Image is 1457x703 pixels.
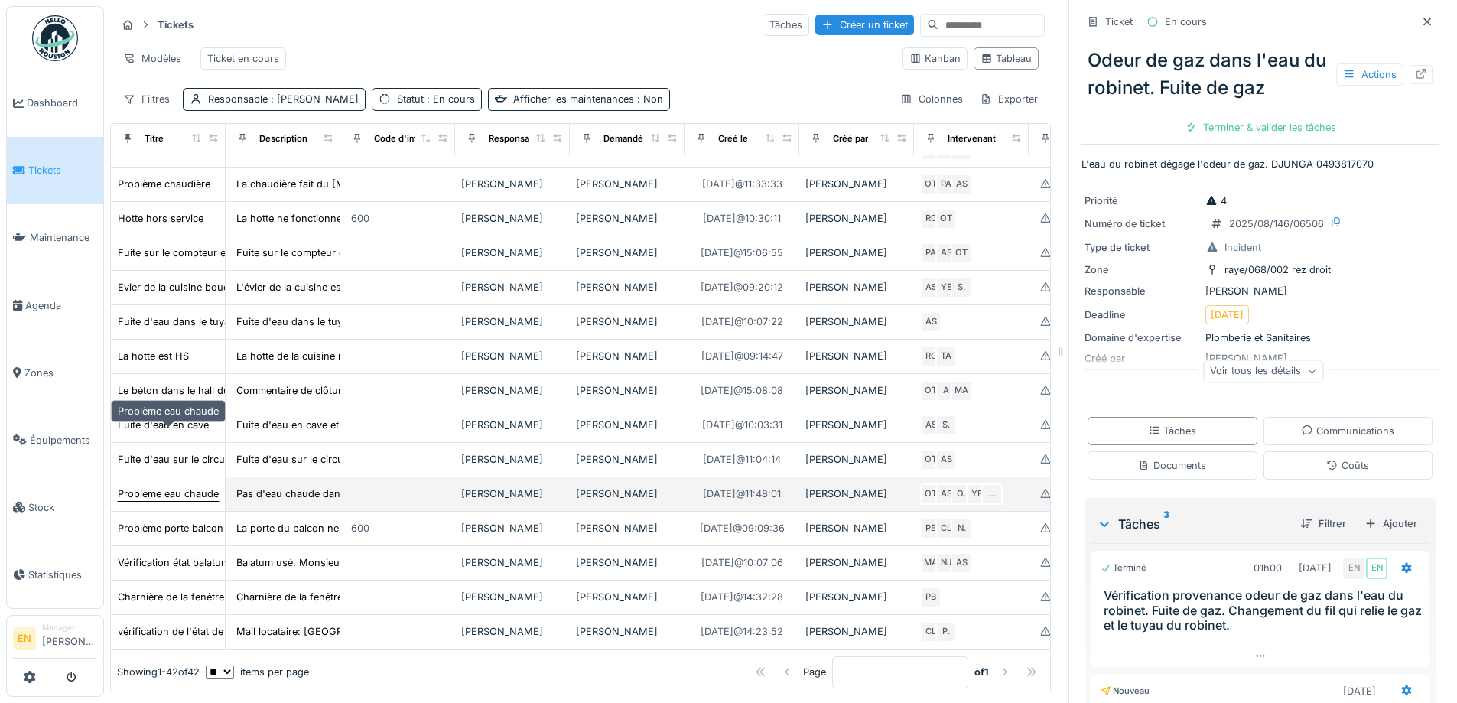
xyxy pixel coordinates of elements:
div: [PERSON_NAME] [576,555,678,570]
div: Filtres [116,88,177,110]
div: En cours [1165,15,1207,29]
div: [PERSON_NAME] [1085,284,1436,298]
div: A [935,380,957,402]
div: [PERSON_NAME] [805,177,908,191]
a: Maintenance [7,204,103,272]
span: Dashboard [27,96,97,110]
div: Problème chaudière [118,177,210,191]
div: Actions [1336,63,1403,86]
div: Showing 1 - 42 of 42 [117,665,200,679]
div: [PERSON_NAME] [461,314,564,329]
div: [PERSON_NAME] [805,487,908,501]
div: AS [935,449,957,470]
span: Équipements [30,433,97,448]
div: [DATE] @ 10:07:06 [701,555,783,570]
div: PB [920,587,942,608]
div: Code d'imputation [374,132,451,145]
div: Intervenant [948,132,996,145]
div: Charnière de la fenêtre cassée. La fenêtre tomb... [236,590,467,604]
div: [PERSON_NAME] [805,211,908,226]
div: Problème porte balcon [118,521,223,535]
div: Fuite d'eau dans le tuyau de la machine à laver... [236,314,463,329]
div: [DATE] @ 11:33:33 [702,177,782,191]
span: Zones [24,366,97,380]
div: [PERSON_NAME] [461,177,564,191]
div: AS [920,277,942,298]
a: Tickets [7,137,103,204]
a: EN Manager[PERSON_NAME] [13,622,97,659]
div: Documents [1138,458,1206,473]
div: Responsable [1085,284,1199,298]
div: [PERSON_NAME] [461,521,564,535]
div: Page [803,665,826,679]
a: Dashboard [7,70,103,137]
div: RG [920,208,942,229]
div: [DATE] @ 09:20:12 [701,280,783,295]
div: PB [920,518,942,539]
div: … [981,483,1003,505]
div: Incident [1224,240,1261,255]
div: AS [935,242,957,264]
div: Commentaire de clôture de [PERSON_NAME]: Suite... [236,383,485,398]
div: Zone [1085,262,1199,277]
div: [PERSON_NAME] [576,246,678,260]
span: Stock [28,500,97,515]
div: [PERSON_NAME] [805,452,908,467]
span: : Non [634,93,663,105]
div: [DATE] @ 10:03:31 [702,418,782,432]
a: Agenda [7,272,103,339]
div: Responsable [208,92,359,106]
div: NJ [935,552,957,574]
div: [PERSON_NAME] [461,590,564,604]
div: [PERSON_NAME] [805,624,908,639]
div: OT [935,208,957,229]
h3: Vérification provenance odeur de gaz dans l'eau du robinet. Fuite de gaz. Changement du fil qui r... [1104,588,1423,633]
div: OT [920,174,942,195]
div: [PERSON_NAME] [805,590,908,604]
div: [PERSON_NAME] [576,211,678,226]
div: Priorité [1085,194,1199,208]
div: OT [920,380,942,402]
div: Fuite d'eau en cave [118,418,209,432]
div: [PERSON_NAME] [805,349,908,363]
a: Statistiques [7,541,103,608]
div: Communications [1301,424,1394,438]
div: AS [920,311,942,333]
div: Terminé [1101,561,1146,574]
div: Fuite sur le compteur en cave [118,246,256,260]
div: [DATE] @ 14:32:28 [701,590,783,604]
div: Vérification état balatum [118,555,229,570]
div: [DATE] @ 15:06:55 [701,246,783,260]
strong: of 1 [974,665,989,679]
div: Problème eau chaude [111,400,226,422]
div: Afficher les maintenances [513,92,663,106]
div: PA [920,242,942,264]
div: [PERSON_NAME] [461,349,564,363]
div: MA [920,552,942,574]
div: Problème eau chaude [118,487,219,501]
div: S. [951,277,972,298]
span: : En cours [424,93,475,105]
div: Balatum usé. Monsieur [PERSON_NAME] 0486/82.10.60 [236,555,499,570]
div: [PERSON_NAME] [576,314,678,329]
div: Deadline [1085,308,1199,322]
div: Tâches [1097,515,1288,533]
div: 4 [1205,194,1227,208]
span: Statistiques [28,568,97,582]
div: Statut [397,92,475,106]
div: [PERSON_NAME] [805,280,908,295]
div: Fuite d'eau en cave et problème de robinet (fui... [236,418,464,432]
div: Numéro de ticket [1085,216,1199,231]
div: La hotte est HS [118,349,189,363]
div: [PERSON_NAME] [805,521,908,535]
div: [PERSON_NAME] [461,211,564,226]
span: Tickets [28,163,97,177]
div: [DATE] @ 11:48:01 [703,487,781,501]
li: [PERSON_NAME] [42,622,97,655]
span: Agenda [25,298,97,313]
div: [PERSON_NAME] [461,555,564,570]
div: [PERSON_NAME] [576,383,678,398]
div: [PERSON_NAME] [461,280,564,295]
div: [PERSON_NAME] [576,521,678,535]
div: [PERSON_NAME] [805,383,908,398]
